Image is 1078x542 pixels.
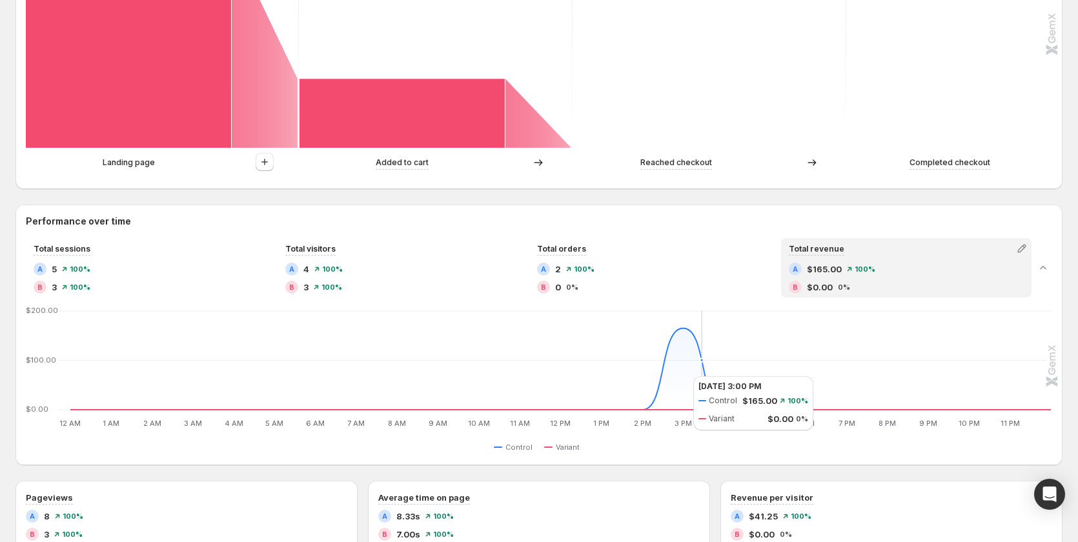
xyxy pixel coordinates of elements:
path: Added to cart: 1 [300,79,505,148]
button: Control [494,439,538,455]
text: 6 PM [797,419,815,428]
h2: A [793,265,798,273]
h2: Performance over time [26,215,1052,228]
text: 7 AM [347,419,365,428]
h2: A [289,265,294,273]
span: 5 [52,263,57,276]
text: 3 AM [184,419,202,428]
span: 3 [52,281,57,294]
text: 11 PM [1001,419,1020,428]
h2: B [793,283,798,291]
span: Total sessions [34,244,90,254]
text: 2 AM [143,419,161,428]
span: Control [505,442,533,452]
text: 6 AM [306,419,325,428]
span: 2 [555,263,561,276]
text: $200.00 [26,306,58,315]
h2: B [289,283,294,291]
h2: B [541,283,546,291]
text: $100.00 [26,356,56,365]
text: 12 AM [59,419,81,428]
h2: A [37,265,43,273]
span: $0.00 [807,281,833,294]
span: 8.33s [396,510,420,523]
span: 100% [433,512,454,520]
h2: B [37,283,43,291]
text: 10 AM [468,419,490,428]
span: 100% [855,265,875,273]
span: 0% [838,283,850,291]
p: Reached checkout [640,156,712,169]
button: Collapse chart [1034,259,1052,277]
span: 0% [780,530,792,538]
p: Completed checkout [910,156,990,169]
text: 3 PM [675,419,692,428]
h3: Revenue per visitor [731,491,813,504]
span: 4 [303,263,309,276]
h2: B [382,530,387,538]
span: $41.25 [749,510,778,523]
text: 5 PM [756,419,773,428]
span: $165.00 [807,263,842,276]
text: 10 PM [959,419,980,428]
p: Added to cart [376,156,429,169]
h2: A [541,265,546,273]
span: 100% [322,265,343,273]
text: 8 PM [879,419,896,428]
h2: A [382,512,387,520]
text: 1 PM [593,419,609,428]
span: 100% [791,512,811,520]
text: 5 AM [265,419,283,428]
h2: A [735,512,740,520]
h2: B [735,530,740,538]
span: 8 [44,510,50,523]
text: 1 AM [103,419,119,428]
p: Landing page [103,156,155,169]
span: Variant [556,442,580,452]
span: Total orders [537,244,586,254]
span: 100% [70,283,90,291]
span: Total revenue [789,244,844,254]
text: 2 PM [634,419,651,428]
button: Variant [544,439,585,455]
text: 12 PM [550,419,571,428]
span: $0.00 [749,528,775,541]
span: 0% [566,283,578,291]
span: 100% [63,512,83,520]
h3: Pageviews [26,491,73,504]
span: 3 [303,281,309,294]
h3: Average time on page [378,491,470,504]
text: 7 PM [839,419,855,428]
span: 100% [70,265,90,273]
span: 100% [321,283,342,291]
span: 7.00s [396,528,420,541]
text: 8 AM [388,419,406,428]
span: 3 [44,528,49,541]
span: 100% [433,530,454,538]
span: 0 [555,281,561,294]
span: Total visitors [285,244,336,254]
text: 4 PM [715,419,733,428]
text: 4 AM [225,419,243,428]
h2: B [30,530,35,538]
h2: A [30,512,35,520]
span: 100% [62,530,83,538]
text: 9 AM [429,419,447,428]
div: Open Intercom Messenger [1034,479,1065,510]
text: 11 AM [510,419,530,428]
text: $0.00 [26,405,48,414]
text: 9 PM [919,419,937,428]
span: 100% [574,265,595,273]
